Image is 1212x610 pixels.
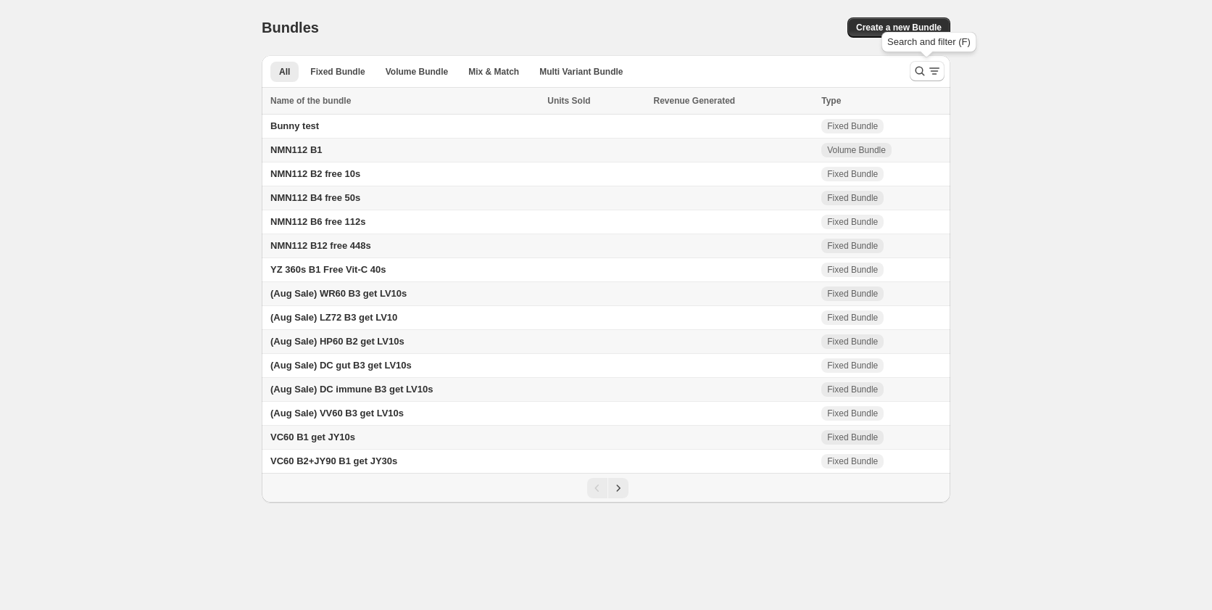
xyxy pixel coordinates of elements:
span: VC60 B2+JY90 B1 get JY30s [270,456,397,466]
button: Search and filter results [910,61,945,81]
span: Units Sold [547,94,590,108]
span: All [279,66,290,78]
span: Volume Bundle [827,144,886,156]
button: Revenue Generated [653,94,750,108]
nav: Pagination [262,473,950,503]
span: Fixed Bundle [827,240,878,252]
span: Fixed Bundle [827,456,878,467]
span: Fixed Bundle [827,408,878,419]
span: Fixed Bundle [827,168,878,180]
span: Revenue Generated [653,94,735,108]
span: (Aug Sale) DC immune B3 get LV10s [270,384,433,395]
span: NMN112 B2 free 10s [270,168,360,179]
span: NMN112 B1 [270,144,323,155]
span: Fixed Bundle [827,192,878,204]
span: Fixed Bundle [827,384,878,395]
span: (Aug Sale) VV60 B3 get LV10s [270,408,404,419]
span: NMN112 B12 free 448s [270,240,371,251]
span: (Aug Sale) HP60 B2 get LV10s [270,336,404,347]
span: Fixed Bundle [827,360,878,371]
button: Units Sold [547,94,605,108]
span: NMN112 B6 free 112s [270,216,366,227]
span: (Aug Sale) LZ72 B3 get LV10 [270,312,397,323]
span: VC60 B1 get JY10s [270,432,355,442]
div: Name of the bundle [270,94,539,108]
span: Fixed Bundle [827,264,878,276]
span: Fixed Bundle [310,66,365,78]
span: Fixed Bundle [827,216,878,228]
span: NMN112 B4 free 50s [270,192,360,203]
span: (Aug Sale) WR60 B3 get LV10s [270,288,407,299]
span: Create a new Bundle [856,22,942,33]
h1: Bundles [262,19,319,36]
span: (Aug Sale) DC gut B3 get LV10s [270,360,412,371]
span: Fixed Bundle [827,312,878,323]
span: YZ 360s B1 Free Vit-C 40s [270,264,386,275]
span: Bunny test [270,120,319,131]
button: Next [608,478,628,498]
span: Mix & Match [468,66,519,78]
span: Fixed Bundle [827,432,878,443]
div: Type [821,94,942,108]
span: Volume Bundle [386,66,448,78]
button: Create a new Bundle [847,17,950,38]
span: Fixed Bundle [827,288,878,300]
span: Fixed Bundle [827,336,878,347]
span: Fixed Bundle [827,120,878,132]
span: Multi Variant Bundle [539,66,623,78]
